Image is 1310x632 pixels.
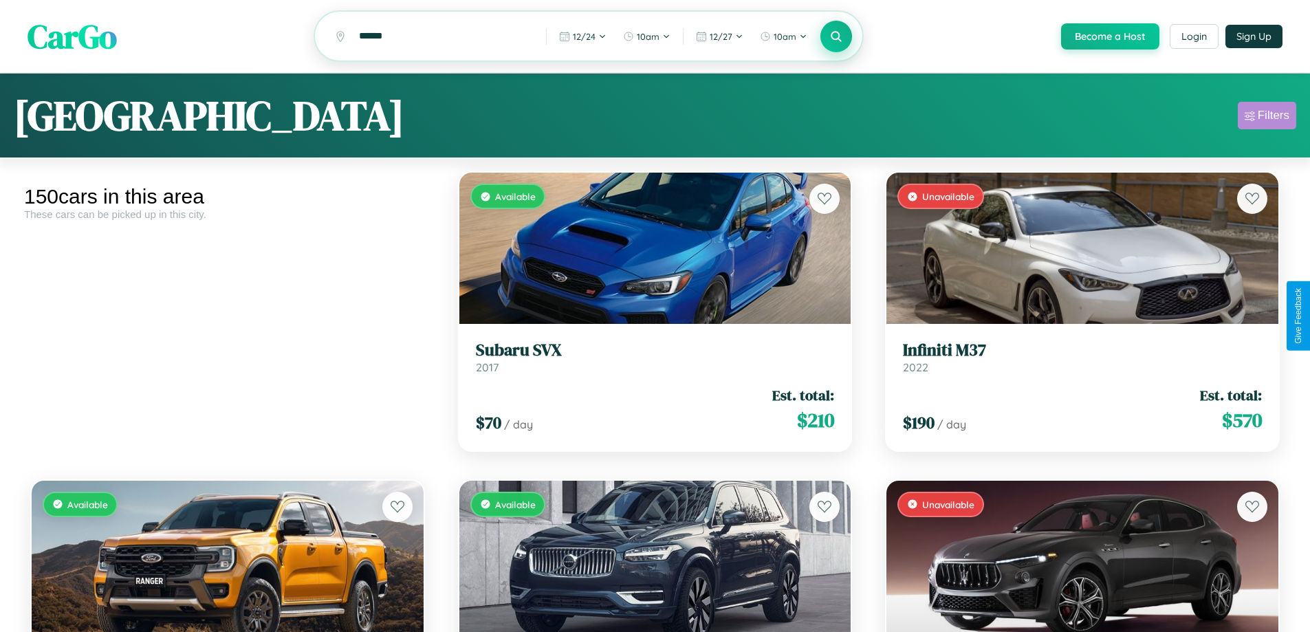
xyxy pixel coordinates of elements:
span: $ 570 [1222,406,1262,434]
span: Available [495,499,536,510]
button: Sign Up [1225,25,1282,48]
div: Filters [1258,109,1289,122]
button: 12/24 [552,25,613,47]
span: 2017 [476,360,499,374]
span: Unavailable [922,499,974,510]
button: 10am [753,25,814,47]
button: 10am [616,25,677,47]
span: / day [937,417,966,431]
span: Unavailable [922,190,974,202]
button: Become a Host [1061,23,1159,50]
div: 150 cars in this area [24,185,431,208]
span: Available [67,499,108,510]
span: 10am [637,31,659,42]
div: Give Feedback [1293,288,1303,344]
h1: [GEOGRAPHIC_DATA] [14,87,404,144]
span: $ 190 [903,411,935,434]
span: Available [495,190,536,202]
span: CarGo [28,14,117,59]
div: These cars can be picked up in this city. [24,208,431,220]
span: Est. total: [772,385,834,405]
a: Infiniti M372022 [903,340,1262,374]
span: $ 210 [797,406,834,434]
a: Subaru SVX2017 [476,340,835,374]
span: 12 / 27 [710,31,732,42]
button: Filters [1238,102,1296,129]
h3: Infiniti M37 [903,340,1262,360]
span: $ 70 [476,411,501,434]
button: 12/27 [689,25,750,47]
h3: Subaru SVX [476,340,835,360]
span: 2022 [903,360,928,374]
span: 10am [774,31,796,42]
span: / day [504,417,533,431]
span: 12 / 24 [573,31,596,42]
span: Est. total: [1200,385,1262,405]
button: Login [1170,24,1219,49]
